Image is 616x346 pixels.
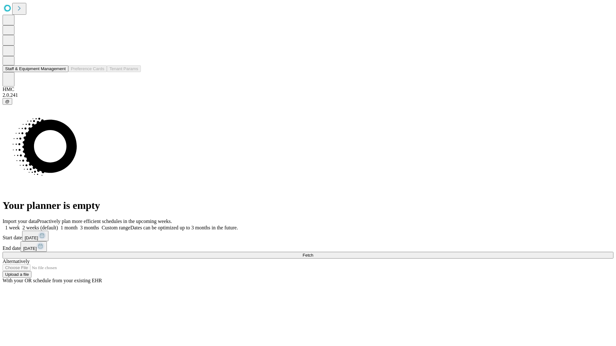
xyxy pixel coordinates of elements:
div: HMC [3,86,613,92]
span: @ [5,99,10,104]
button: [DATE] [22,231,48,241]
span: Alternatively [3,259,30,264]
span: Dates can be optimized up to 3 months in the future. [130,225,238,230]
span: 1 month [61,225,78,230]
span: Import your data [3,218,37,224]
span: Proactively plan more efficient schedules in the upcoming weeks. [37,218,172,224]
span: 2 weeks (default) [22,225,58,230]
button: @ [3,98,12,105]
div: 2.0.241 [3,92,613,98]
button: Upload a file [3,271,31,278]
span: With your OR schedule from your existing EHR [3,278,102,283]
h1: Your planner is empty [3,200,613,211]
button: Tenant Params [107,65,141,72]
button: [DATE] [21,241,47,252]
div: Start date [3,231,613,241]
span: 3 months [80,225,99,230]
span: [DATE] [23,246,37,251]
div: End date [3,241,613,252]
span: Fetch [303,253,313,258]
span: [DATE] [25,235,38,240]
button: Fetch [3,252,613,259]
button: Preference Cards [68,65,107,72]
span: Custom range [102,225,130,230]
span: 1 week [5,225,20,230]
button: Staff & Equipment Management [3,65,68,72]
